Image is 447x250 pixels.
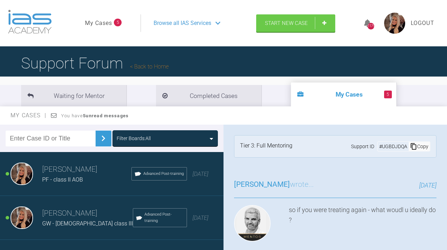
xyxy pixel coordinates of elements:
[42,220,133,227] span: GW - [DEMOGRAPHIC_DATA] class III
[240,141,292,152] div: Tier 3: Full Mentoring
[351,143,374,150] span: Support ID
[83,113,129,118] strong: 5 unread messages
[11,206,33,229] img: Emma Wall
[61,113,129,118] span: You have
[21,85,127,106] li: Waiting for Mentor
[143,171,184,177] span: Advanced Post-training
[156,85,261,106] li: Completed Cases
[419,182,436,189] span: [DATE]
[384,13,405,34] img: profile.png
[291,83,396,106] li: My Cases
[193,215,208,221] span: [DATE]
[42,176,83,183] span: PF - class II AOB
[234,180,290,189] span: [PERSON_NAME]
[11,163,33,185] img: Emma Wall
[117,134,151,142] div: Filter Boards: All
[256,14,335,32] a: Start New Case
[265,20,308,26] span: Start New Case
[11,112,47,119] span: My Cases
[411,19,434,28] a: Logout
[154,19,211,28] span: Browse all IAS Services
[85,19,112,28] a: My Cases
[130,63,169,70] a: Back to Home
[378,143,409,150] div: # UGBDJDQA
[8,10,52,34] img: logo-light.3e3ef733.png
[21,51,169,75] h1: Support Forum
[234,205,271,242] img: Ross Hobson
[289,205,436,244] div: so if you were treating again - what woudl u ideally do ?
[6,131,96,146] input: Enter Case ID or Title
[193,171,208,177] span: [DATE]
[114,19,122,26] span: 5
[384,91,392,98] span: 5
[98,133,109,144] img: chevronRight.28bd32b0.svg
[42,164,131,176] h3: [PERSON_NAME]
[409,142,430,151] div: Copy
[42,208,133,219] h3: [PERSON_NAME]
[368,23,374,29] div: 1179
[234,179,314,191] h3: wrote...
[144,211,184,224] span: Advanced Post-training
